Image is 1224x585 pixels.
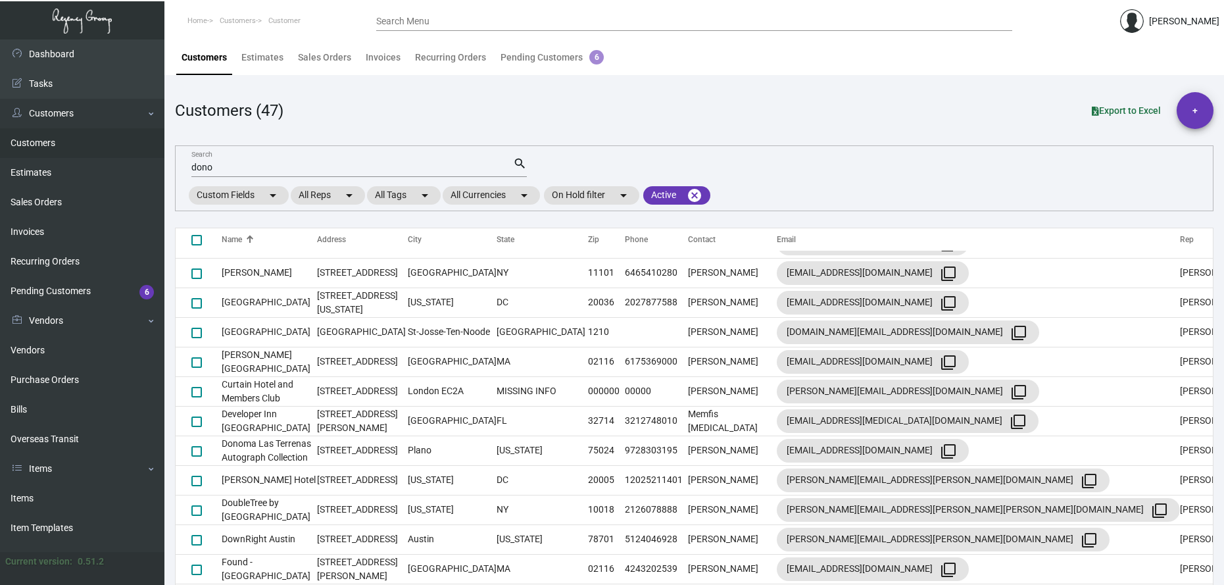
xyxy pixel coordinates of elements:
mat-icon: arrow_drop_down [417,188,433,203]
mat-icon: filter_none [941,295,956,311]
td: Memfis [MEDICAL_DATA] [688,406,777,436]
td: London EC2A [408,376,497,406]
div: [EMAIL_ADDRESS][DOMAIN_NAME] [787,440,959,461]
td: FL [497,406,588,436]
div: Name [222,234,242,245]
mat-icon: search [513,156,527,172]
td: [STREET_ADDRESS] [317,258,408,288]
td: [STREET_ADDRESS] [317,376,408,406]
td: St-Josse-Ten-Noode [408,317,497,347]
span: Customers [220,16,256,25]
div: Rep [1180,234,1194,245]
div: [EMAIL_ADDRESS][DOMAIN_NAME] [787,292,959,313]
div: Contact [688,234,716,245]
mat-icon: filter_none [1081,473,1097,489]
mat-icon: cancel [687,188,702,203]
span: Customer [268,16,301,25]
td: [US_STATE] [497,436,588,465]
div: Pending Customers [501,51,604,64]
div: Address [317,234,346,245]
div: [PERSON_NAME][EMAIL_ADDRESS][PERSON_NAME][DOMAIN_NAME] [787,529,1100,550]
div: Phone [625,234,688,245]
div: State [497,234,588,245]
td: [PERSON_NAME] [688,524,777,554]
td: DoubleTree by [GEOGRAPHIC_DATA] [222,495,317,524]
td: [STREET_ADDRESS] [317,524,408,554]
td: [PERSON_NAME] [688,317,777,347]
td: MISSING INFO [497,376,588,406]
div: Contact [688,234,777,245]
td: 000000 [588,376,625,406]
td: [GEOGRAPHIC_DATA] [497,317,588,347]
td: [PERSON_NAME][GEOGRAPHIC_DATA] [222,347,317,376]
td: 2027877588 [625,288,688,317]
mat-icon: filter_none [1081,532,1097,548]
div: Zip [588,234,625,245]
mat-chip: All Currencies [443,186,540,205]
mat-chip: Active [643,186,710,205]
div: [PERSON_NAME] [1149,14,1219,28]
td: 11101 [588,258,625,288]
div: [EMAIL_ADDRESS][DOMAIN_NAME] [787,263,959,284]
td: [STREET_ADDRESS] [317,347,408,376]
div: Invoices [366,51,401,64]
mat-icon: filter_none [941,355,956,370]
span: Home [187,16,207,25]
mat-icon: filter_none [1011,384,1027,400]
td: [STREET_ADDRESS][PERSON_NAME] [317,406,408,436]
div: City [408,234,422,245]
mat-icon: filter_none [941,444,956,459]
div: [DOMAIN_NAME][EMAIL_ADDRESS][DOMAIN_NAME] [787,322,1029,343]
td: NY [497,258,588,288]
mat-icon: filter_none [1152,503,1167,519]
td: [GEOGRAPHIC_DATA] [222,317,317,347]
div: Zip [588,234,599,245]
td: [PERSON_NAME] [688,436,777,465]
td: Austin [408,524,497,554]
td: 6465410280 [625,258,688,288]
td: DC [497,288,588,317]
div: 0.51.2 [78,555,104,569]
td: Plano [408,436,497,465]
div: City [408,234,497,245]
td: [STREET_ADDRESS][PERSON_NAME] [317,554,408,584]
span: Export to Excel [1092,105,1161,116]
td: DownRight Austin [222,524,317,554]
div: Customers [182,51,227,64]
td: 2126078888 [625,495,688,524]
td: 75024 [588,436,625,465]
td: Developer Inn [GEOGRAPHIC_DATA] [222,406,317,436]
td: [PERSON_NAME] [688,288,777,317]
td: [PERSON_NAME] Hotel [222,465,317,495]
div: Current version: [5,555,72,569]
td: 78701 [588,524,625,554]
div: [PERSON_NAME][EMAIL_ADDRESS][PERSON_NAME][DOMAIN_NAME] [787,470,1100,491]
td: [STREET_ADDRESS] [317,465,408,495]
mat-chip: All Tags [367,186,441,205]
mat-icon: filter_none [1010,414,1026,430]
td: 3212748010 [625,406,688,436]
td: Found - [GEOGRAPHIC_DATA] [222,554,317,584]
td: [STREET_ADDRESS][US_STATE] [317,288,408,317]
div: Sales Orders [298,51,351,64]
td: [GEOGRAPHIC_DATA] [222,288,317,317]
div: Address [317,234,408,245]
td: 20005 [588,465,625,495]
div: Recurring Orders [415,51,486,64]
td: NY [497,495,588,524]
mat-chip: On Hold filter [544,186,639,205]
td: [US_STATE] [408,495,497,524]
td: MA [497,554,588,584]
mat-icon: arrow_drop_down [516,188,532,203]
td: DC [497,465,588,495]
img: admin@bootstrapmaster.com [1120,9,1144,33]
td: [STREET_ADDRESS] [317,495,408,524]
td: 4243202539 [625,554,688,584]
td: 02116 [588,347,625,376]
div: Phone [625,234,648,245]
td: 10018 [588,495,625,524]
td: 02116 [588,554,625,584]
td: [STREET_ADDRESS] [317,436,408,465]
td: 00000 [625,376,688,406]
td: [PERSON_NAME] [688,495,777,524]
